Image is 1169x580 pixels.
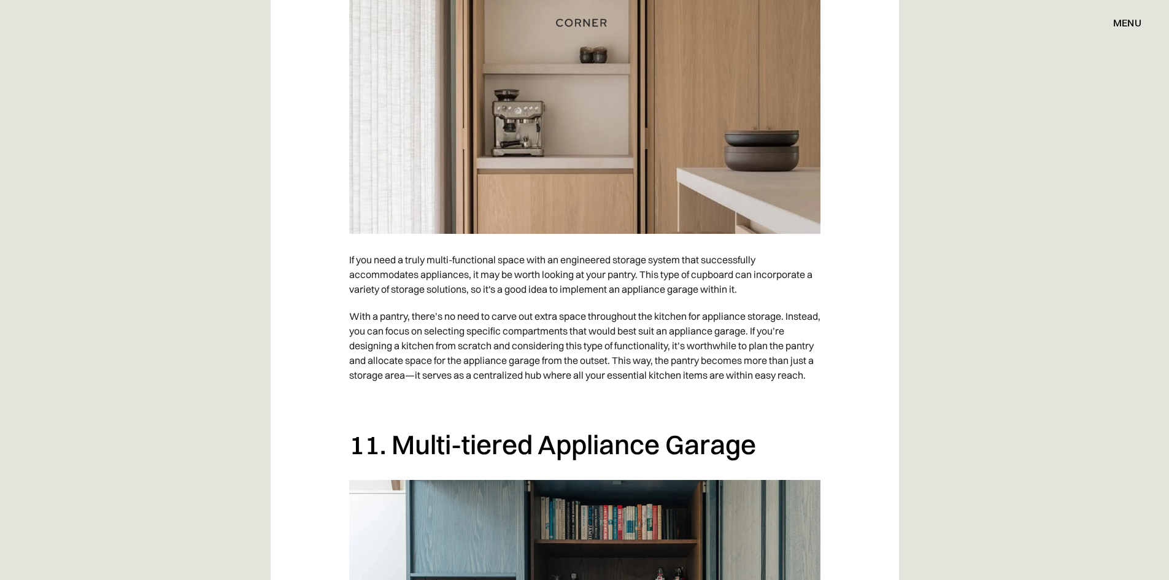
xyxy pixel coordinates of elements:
div: menu [1113,18,1141,28]
h2: 11. Multi-tiered Appliance Garage [349,428,820,462]
p: ‍ [349,389,820,416]
a: home [541,15,628,31]
p: With a pantry, there’s no need to carve out extra space throughout the kitchen for appliance stor... [349,303,820,389]
p: If you need a truly multi-functional space with an engineered storage system that successfully ac... [349,246,820,303]
div: menu [1101,12,1141,33]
